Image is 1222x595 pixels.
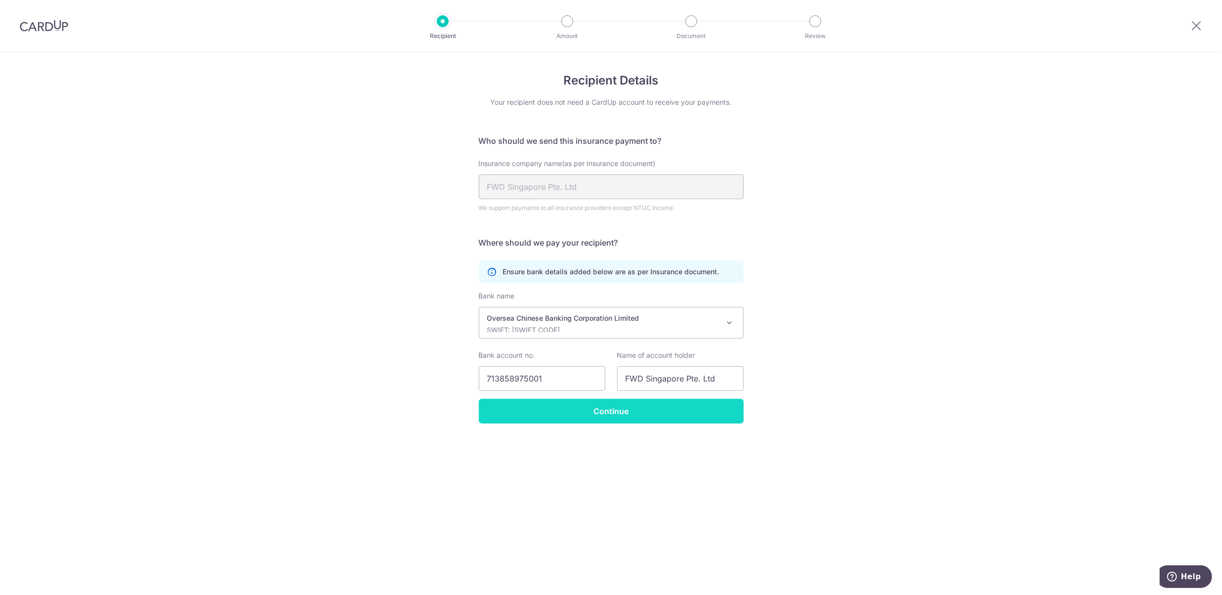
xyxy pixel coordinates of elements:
[479,307,743,338] span: Oversea Chinese Banking Corporation Limited
[1160,565,1212,590] iframe: Opens a widget where you can find more information
[655,31,728,41] p: Document
[479,237,744,249] h5: Where should we pay your recipient?
[479,203,744,213] div: We support payments to all insurance providers except NTUC Income.
[479,399,744,424] input: Continue
[20,20,68,32] img: CardUp
[479,291,515,301] label: Bank name
[406,31,479,41] p: Recipient
[479,350,535,360] label: Bank account no.
[479,159,656,168] span: Insurance company name(as per Insurance document)
[479,72,744,89] h4: Recipient Details
[479,97,744,107] div: Your recipient does not need a CardUp account to receive your payments.
[487,313,719,323] p: Oversea Chinese Banking Corporation Limited
[487,325,719,335] p: SWIFT: [SWIFT_CODE]
[479,135,744,147] h5: Who should we send this insurance payment to?
[503,267,719,277] p: Ensure bank details added below are as per Insurance document.
[531,31,604,41] p: Amount
[617,350,695,360] label: Name of account holder
[779,31,852,41] p: Review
